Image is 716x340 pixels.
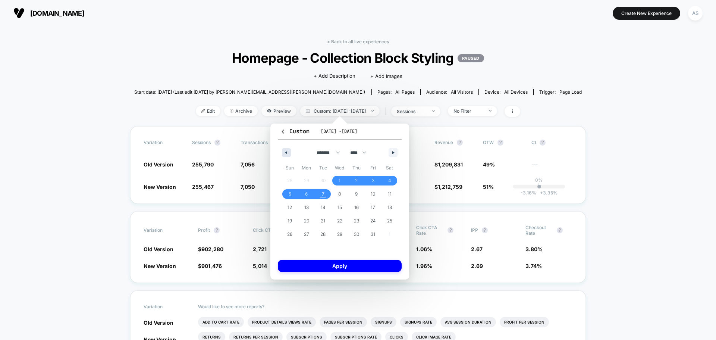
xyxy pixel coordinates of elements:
[381,162,398,174] span: Sat
[416,225,444,236] span: Click CTA rate
[397,109,427,114] div: sessions
[540,140,546,146] button: ?
[471,246,483,252] span: 2.67
[451,89,473,95] span: All Visitors
[500,317,549,327] li: Profit Per Session
[434,184,462,190] span: $
[332,214,348,228] button: 22
[196,106,220,116] span: Edit
[278,127,402,140] button: Custom[DATE] -[DATE]
[144,263,176,269] span: New Version
[539,89,582,95] div: Trigger:
[11,7,87,19] button: [DOMAIN_NAME]
[332,187,348,201] button: 8
[192,140,211,145] span: Sessions
[282,187,298,201] button: 5
[201,246,223,252] span: 902,280
[426,89,473,95] div: Audience:
[144,161,173,168] span: Old Version
[388,187,392,201] span: 11
[381,214,398,228] button: 25
[288,214,292,228] span: 19
[370,214,376,228] span: 24
[253,246,267,252] span: 2,721
[144,319,173,326] span: Old Version
[198,246,223,252] span: $
[521,190,536,196] span: -3.16 %
[438,184,462,190] span: 1,212,759
[354,201,359,214] span: 16
[440,317,496,327] li: Avg Session Duration
[471,227,478,233] span: IPP
[371,201,375,214] span: 17
[438,161,463,168] span: 1,209,831
[144,184,176,190] span: New Version
[253,227,274,233] span: Click CTA
[365,201,381,214] button: 17
[381,201,398,214] button: 18
[531,140,572,146] span: CI
[348,214,365,228] button: 23
[201,263,222,269] span: 901,476
[144,246,173,252] span: Old Version
[321,214,325,228] span: 21
[332,174,348,187] button: 1
[306,109,310,113] img: calendar
[315,162,332,174] span: Tue
[314,72,355,80] span: + Add Description
[278,260,402,272] button: Apply
[371,187,375,201] span: 10
[298,162,315,174] span: Mon
[371,110,374,112] img: end
[201,109,205,113] img: edit
[241,161,255,168] span: 7,056
[304,228,309,241] span: 27
[304,214,309,228] span: 20
[457,140,463,146] button: ?
[489,110,492,112] img: end
[483,184,494,190] span: 51%
[214,227,220,233] button: ?
[377,89,415,95] div: Pages:
[434,161,463,168] span: $
[30,9,84,17] span: [DOMAIN_NAME]
[321,201,326,214] span: 14
[282,228,298,241] button: 26
[525,225,553,236] span: Checkout Rate
[320,228,326,241] span: 28
[315,201,332,214] button: 14
[372,174,374,187] span: 3
[559,89,582,95] span: Page Load
[557,227,563,233] button: ?
[354,214,359,228] span: 23
[13,7,25,19] img: Visually logo
[241,140,268,145] span: Transactions
[332,201,348,214] button: 15
[322,187,324,201] span: 7
[280,128,310,135] span: Custom
[483,161,495,168] span: 49%
[192,161,214,168] span: 255,790
[298,228,315,241] button: 27
[348,228,365,241] button: 30
[289,187,291,201] span: 5
[535,177,543,183] p: 0%
[447,227,453,233] button: ?
[192,184,214,190] span: 255,467
[387,201,392,214] span: 18
[332,162,348,174] span: Wed
[198,227,210,233] span: Profit
[348,162,365,174] span: Thu
[371,317,396,327] li: Signups
[337,201,342,214] span: 15
[416,246,432,252] span: 1.06 %
[305,187,308,201] span: 6
[198,263,222,269] span: $
[395,89,415,95] span: all pages
[686,6,705,21] button: AS
[298,187,315,201] button: 6
[538,183,540,188] p: |
[458,54,484,62] p: PAUSED
[320,317,367,327] li: Pages Per Session
[144,225,185,236] span: Variation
